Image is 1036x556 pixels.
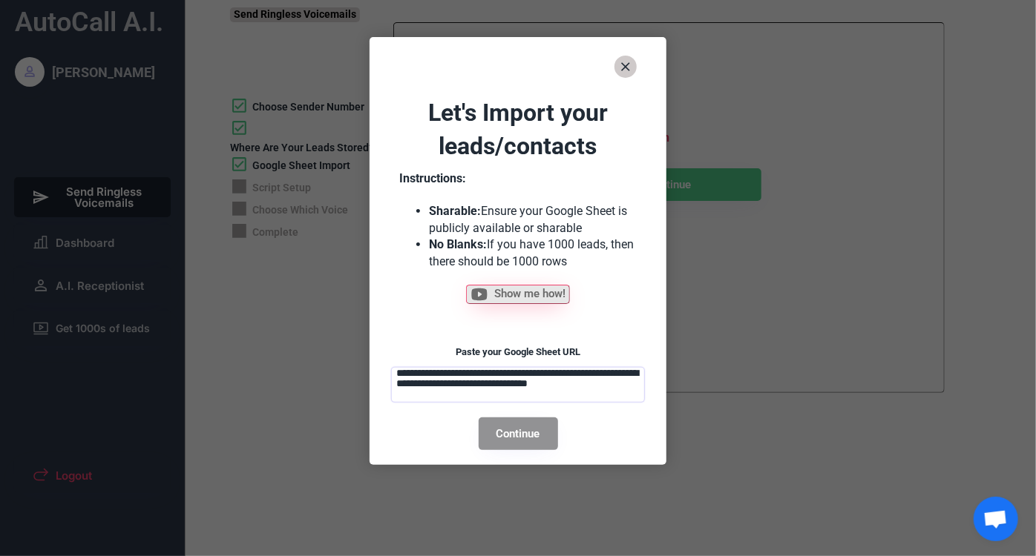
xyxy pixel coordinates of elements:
[429,237,487,251] strong: No Blanks:
[428,99,614,160] font: Let's Import your leads/contacts
[974,497,1018,541] a: Open chat
[494,288,565,299] span: Show me how!
[429,204,481,218] strong: Sharable:
[399,171,466,185] strong: Instructions:
[429,236,637,270] li: If you have 1000 leads, then there should be 1000 rows
[479,417,558,450] button: Continue
[466,285,570,304] button: Show me how!
[456,346,580,357] font: Paste your Google Sheet URL
[429,203,637,236] li: Ensure your Google Sheet is publicly available or sharable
